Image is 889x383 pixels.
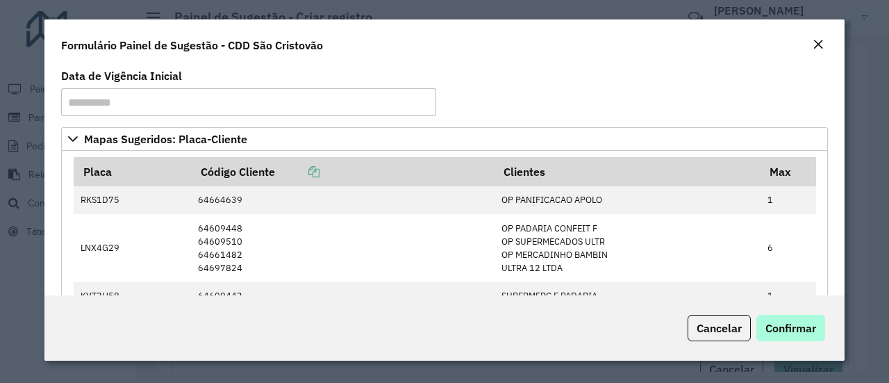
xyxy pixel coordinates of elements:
th: Placa [74,157,191,186]
h4: Formulário Painel de Sugestão - CDD São Cristovão [61,37,323,54]
button: Close [808,36,828,54]
td: 1 [761,186,816,214]
td: LNX4G29 [74,214,191,282]
td: RKS1D75 [74,186,191,214]
button: Cancelar [688,315,751,341]
td: 64609448 64609510 64661482 64697824 [191,214,495,282]
td: OP PANIFICACAO APOLO [495,186,761,214]
td: 64609443 [191,282,495,310]
td: KVT3H58 [74,282,191,310]
th: Max [761,157,816,186]
td: OP PADARIA CONFEIT F OP SUPERMECADOS ULTR OP MERCADINHO BAMBIN ULTRA 12 LTDA [495,214,761,282]
td: SUPERMERC E PADARIA [495,282,761,310]
label: Data de Vigência Inicial [61,67,182,84]
th: Clientes [495,157,761,186]
span: Cancelar [697,321,742,335]
a: Copiar [275,165,319,179]
td: 64664639 [191,186,495,214]
td: 6 [761,214,816,282]
td: 1 [761,282,816,310]
a: Mapas Sugeridos: Placa-Cliente [61,127,828,151]
em: Fechar [813,39,824,50]
button: Confirmar [756,315,825,341]
span: Confirmar [765,321,816,335]
span: Mapas Sugeridos: Placa-Cliente [84,133,247,145]
th: Código Cliente [191,157,495,186]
